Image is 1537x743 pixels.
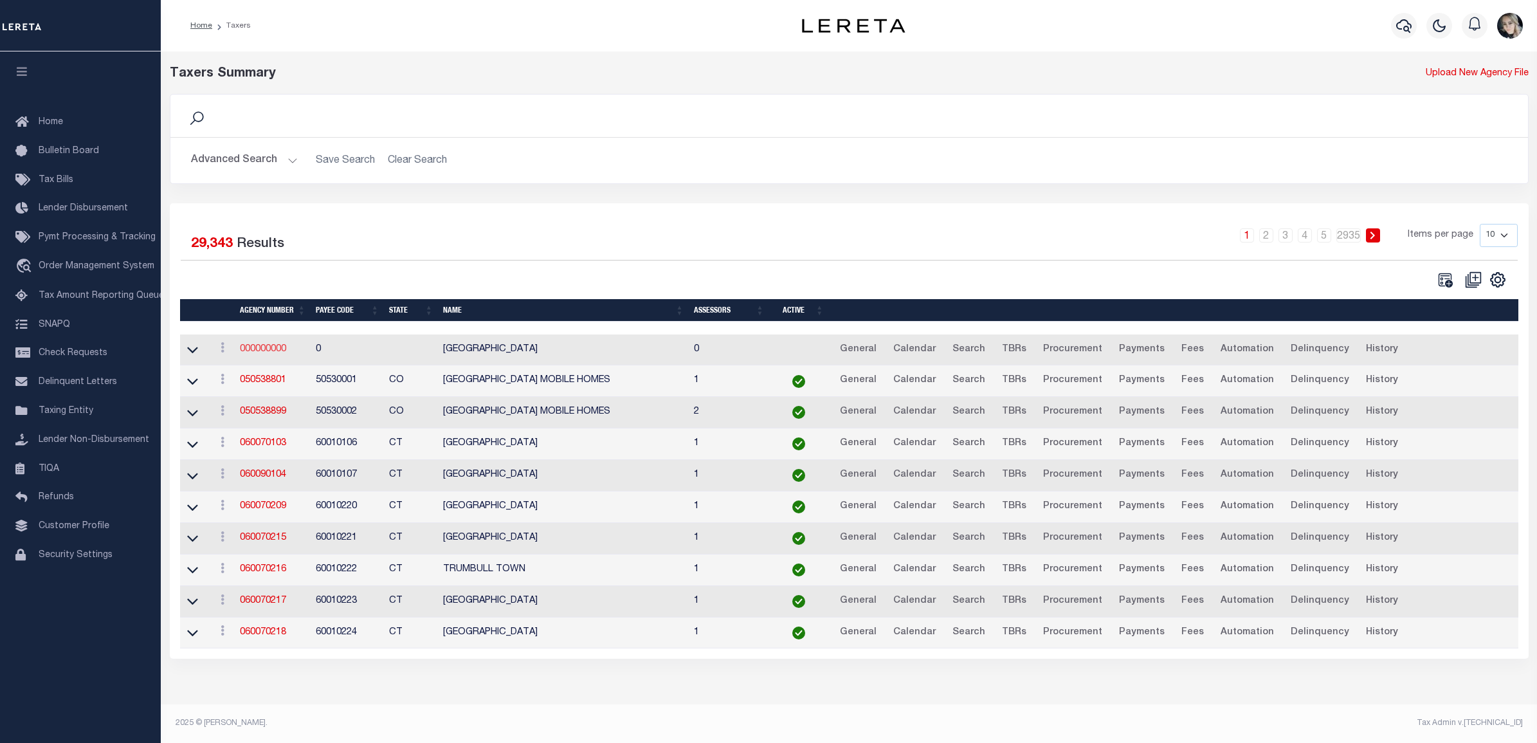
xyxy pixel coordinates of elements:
[1285,497,1355,517] a: Delinquency
[1176,465,1210,486] a: Fees
[689,365,769,397] td: 1
[240,439,286,448] a: 060070103
[311,428,384,460] td: 60010106
[887,497,941,517] a: Calendar
[1285,560,1355,580] a: Delinquency
[834,402,882,423] a: General
[689,428,769,460] td: 1
[689,586,769,618] td: 1
[792,500,805,513] img: check-icon-green.svg
[1215,623,1280,643] a: Automation
[311,523,384,555] td: 60010221
[1113,434,1170,454] a: Payments
[1360,434,1404,454] a: History
[240,565,286,574] a: 060070216
[792,595,805,608] img: check-icon-green.svg
[1426,67,1529,81] a: Upload New Agency File
[1360,465,1404,486] a: History
[834,560,882,580] a: General
[996,591,1032,612] a: TBRs
[792,532,805,545] img: check-icon-green.svg
[1037,402,1108,423] a: Procurement
[237,234,284,255] label: Results
[438,365,689,397] td: [GEOGRAPHIC_DATA] MOBILE HOMES
[834,528,882,549] a: General
[689,618,769,649] td: 1
[438,428,689,460] td: [GEOGRAPHIC_DATA]
[859,717,1523,729] div: Tax Admin v.[TECHNICAL_ID]
[240,470,286,479] a: 060090104
[384,365,438,397] td: CO
[240,628,286,637] a: 060070218
[1113,528,1170,549] a: Payments
[39,118,63,127] span: Home
[39,147,99,156] span: Bulletin Board
[438,397,689,428] td: [GEOGRAPHIC_DATA] MOBILE HOMES
[39,551,113,560] span: Security Settings
[1240,228,1254,243] a: 1
[887,340,941,360] a: Calendar
[1037,528,1108,549] a: Procurement
[1176,591,1210,612] a: Fees
[834,340,882,360] a: General
[438,491,689,523] td: [GEOGRAPHIC_DATA]
[1176,402,1210,423] a: Fees
[311,397,384,428] td: 50530002
[1176,340,1210,360] a: Fees
[311,460,384,491] td: 60010107
[689,523,769,555] td: 1
[39,407,93,416] span: Taxing Entity
[887,402,941,423] a: Calendar
[311,365,384,397] td: 50530001
[438,335,689,366] td: [GEOGRAPHIC_DATA]
[1360,371,1404,391] a: History
[438,523,689,555] td: [GEOGRAPHIC_DATA]
[438,460,689,491] td: [GEOGRAPHIC_DATA]
[834,623,882,643] a: General
[1176,371,1210,391] a: Fees
[311,491,384,523] td: 60010220
[947,528,991,549] a: Search
[170,64,1184,84] div: Taxers Summary
[834,434,882,454] a: General
[39,493,74,502] span: Refunds
[1176,560,1210,580] a: Fees
[1176,623,1210,643] a: Fees
[947,371,991,391] a: Search
[887,528,941,549] a: Calendar
[947,623,991,643] a: Search
[996,528,1032,549] a: TBRs
[438,299,689,322] th: Name: activate to sort column ascending
[166,717,850,729] div: 2025 © [PERSON_NAME].
[39,291,164,300] span: Tax Amount Reporting Queue
[39,378,117,387] span: Delinquent Letters
[1408,228,1473,243] span: Items per page
[792,627,805,639] img: check-icon-green.svg
[384,491,438,523] td: CT
[996,623,1032,643] a: TBRs
[887,465,941,486] a: Calendar
[792,437,805,450] img: check-icon-green.svg
[235,299,311,322] th: Agency Number: activate to sort column ascending
[39,233,156,242] span: Pymt Processing & Tracking
[834,465,882,486] a: General
[39,436,149,445] span: Lender Non-Disbursement
[1360,560,1404,580] a: History
[792,469,805,482] img: check-icon-green.svg
[240,502,286,511] a: 060070209
[311,335,384,366] td: 0
[689,335,769,366] td: 0
[1360,623,1404,643] a: History
[887,371,941,391] a: Calendar
[1215,465,1280,486] a: Automation
[887,434,941,454] a: Calendar
[947,465,991,486] a: Search
[947,591,991,612] a: Search
[1285,465,1355,486] a: Delinquency
[212,20,251,32] li: Taxers
[792,406,805,419] img: check-icon-green.svg
[887,623,941,643] a: Calendar
[240,533,286,542] a: 060070215
[1259,228,1273,243] a: 2
[1215,560,1280,580] a: Automation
